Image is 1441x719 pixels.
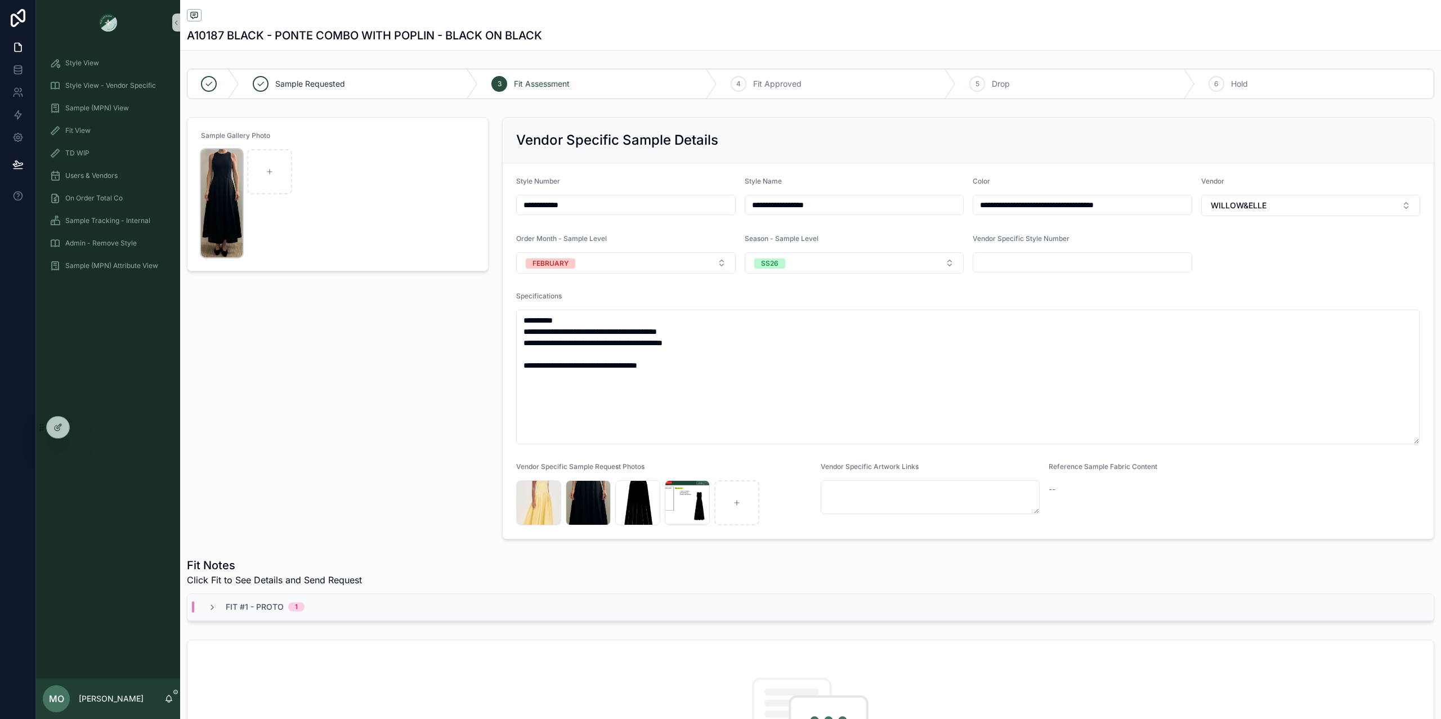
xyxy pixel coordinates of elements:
span: Vendor [1201,177,1224,185]
span: Style View - Vendor Specific [65,81,156,90]
span: MO [49,692,64,705]
h1: Fit Notes [187,557,362,573]
span: Style View [65,59,99,68]
a: Sample (MPN) View [43,98,173,118]
h2: Vendor Specific Sample Details [516,131,718,149]
span: Fit Assessment [514,78,570,90]
span: Reference Sample Fabric Content [1049,462,1157,471]
a: Users & Vendors [43,166,173,186]
span: Sample Gallery Photo [201,131,270,140]
span: On Order Total Co [65,194,123,203]
span: Color [973,177,990,185]
a: TD WIP [43,143,173,163]
p: [PERSON_NAME] [79,693,144,704]
span: Style Number [516,177,560,185]
div: scrollable content [36,45,180,291]
a: Admin - Remove Style [43,233,173,253]
img: Screenshot-2025-06-10-at-9.32.15-AM.png [201,149,243,257]
span: Order Month - Sample Level [516,234,607,243]
span: WILLOW&ELLE [1211,200,1267,211]
span: TD WIP [65,149,89,158]
span: Click Fit to See Details and Send Request [187,573,362,587]
h1: A10187 BLACK - PONTE COMBO WITH POPLIN - BLACK ON BLACK [187,28,542,43]
a: On Order Total Co [43,188,173,208]
span: Drop [992,78,1010,90]
span: 5 [975,79,979,88]
span: Style Name [745,177,782,185]
span: Users & Vendors [65,171,118,180]
a: Sample Tracking - Internal [43,211,173,231]
span: Vendor Specific Artwork Links [821,462,919,471]
span: Sample Requested [275,78,345,90]
span: Sample Tracking - Internal [65,216,150,225]
a: Style View - Vendor Specific [43,75,173,96]
span: Fit #1 - Proto [226,601,284,613]
span: Hold [1231,78,1248,90]
img: App logo [99,14,117,32]
span: 4 [736,79,741,88]
span: Sample (MPN) View [65,104,129,113]
a: Sample (MPN) Attribute View [43,256,173,276]
span: 3 [498,79,502,88]
span: Fit Approved [753,78,802,90]
div: 1 [295,602,298,611]
span: Fit View [65,126,91,135]
span: Admin - Remove Style [65,239,137,248]
span: Season - Sample Level [745,234,818,243]
span: Vendor Specific Sample Request Photos [516,462,645,471]
div: SS26 [761,258,778,269]
a: Style View [43,53,173,73]
span: Sample (MPN) Attribute View [65,261,158,270]
span: 6 [1214,79,1218,88]
span: Vendor Specific Style Number [973,234,1069,243]
button: Select Button [745,252,964,274]
span: Specifications [516,292,562,300]
a: Fit View [43,120,173,141]
span: -- [1049,484,1055,495]
div: FEBRUARY [532,258,569,269]
button: Select Button [1201,195,1421,216]
button: Select Button [516,252,736,274]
